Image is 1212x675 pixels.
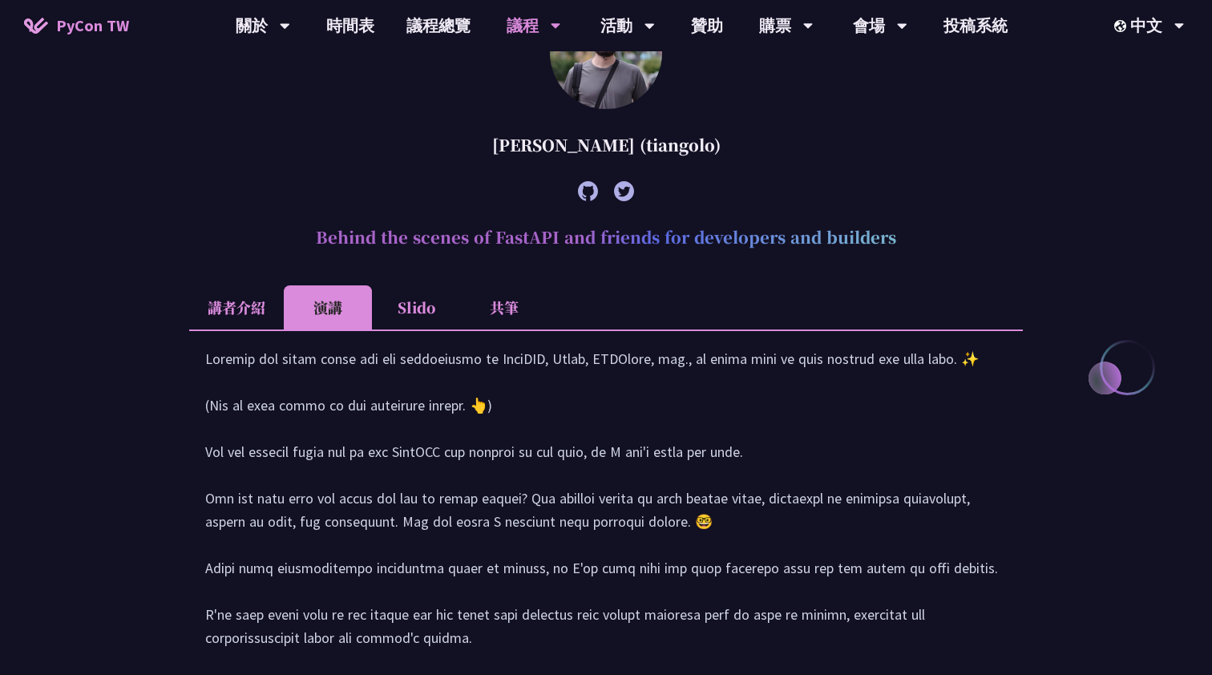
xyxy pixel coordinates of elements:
[8,6,145,46] a: PyCon TW
[460,285,548,329] li: 共筆
[284,285,372,329] li: 演講
[1114,20,1130,32] img: Locale Icon
[372,285,460,329] li: Slido
[24,18,48,34] img: Home icon of PyCon TW 2025
[189,213,1023,261] h2: Behind the scenes of FastAPI and friends for developers and builders
[189,121,1023,169] div: [PERSON_NAME] (tiangolo)
[189,285,284,329] li: 講者介紹
[56,14,129,38] span: PyCon TW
